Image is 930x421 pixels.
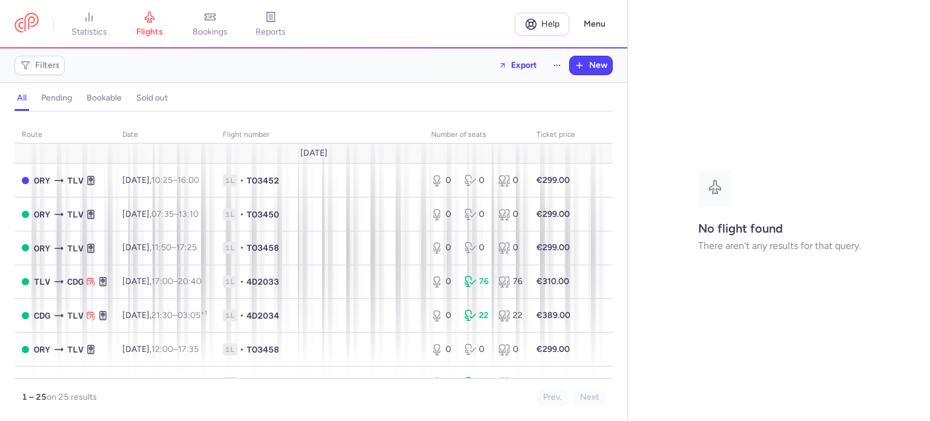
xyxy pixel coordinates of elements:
[698,240,861,251] p: There aren't any results for that query.
[464,242,488,254] div: 0
[200,309,207,317] sup: +1
[17,93,27,104] h4: all
[34,208,50,221] span: ORY
[67,174,84,187] span: TLV
[34,309,50,322] span: CDG
[431,242,455,254] div: 0
[47,392,97,402] span: on 25 results
[67,208,84,221] span: TLV
[431,208,455,220] div: 0
[67,343,84,356] span: TLV
[246,343,279,356] span: TO3458
[431,377,455,389] div: 8
[240,377,244,389] span: •
[464,310,488,322] div: 22
[151,276,202,287] span: –
[34,174,50,187] span: ORY
[246,310,279,322] span: 4D2034
[256,27,286,38] span: reports
[246,208,279,220] span: TO3450
[573,388,605,406] button: Next
[115,126,216,144] th: date
[136,93,168,104] h4: sold out
[240,276,244,288] span: •
[67,275,84,288] span: CDG
[151,377,198,388] span: –
[223,343,237,356] span: 1L
[431,276,455,288] div: 0
[122,242,197,253] span: [DATE],
[179,209,199,219] time: 13:10
[246,242,279,254] span: TO3458
[22,392,47,402] strong: 1 – 25
[431,343,455,356] div: 0
[511,61,537,70] span: Export
[151,310,173,320] time: 21:30
[498,377,522,389] div: 69
[536,310,570,320] strong: €389.00
[515,13,569,36] a: Help
[151,310,207,320] span: –
[41,93,72,104] h4: pending
[424,126,529,144] th: number of seats
[223,208,237,220] span: 1L
[15,126,115,144] th: route
[240,11,301,38] a: reports
[122,310,207,320] span: [DATE],
[576,13,613,36] button: Menu
[151,242,197,253] span: –
[119,11,180,38] a: flights
[246,377,279,389] span: 4D2015
[541,19,559,28] span: Help
[151,377,173,388] time: 17:30
[15,13,39,35] a: CitizenPlane red outlined logo
[177,377,198,388] time: 22:15
[180,11,240,38] a: bookings
[431,310,455,322] div: 0
[122,209,199,219] span: [DATE],
[536,344,570,354] strong: €299.00
[87,93,122,104] h4: bookable
[34,377,50,390] span: TLV
[223,242,237,254] span: 1L
[536,377,571,388] strong: €340.00
[178,276,202,287] time: 20:40
[589,61,607,70] span: New
[536,388,569,406] button: Prev.
[240,343,244,356] span: •
[34,275,50,288] span: TLV
[464,276,488,288] div: 76
[122,175,199,185] span: [DATE],
[34,242,50,255] span: ORY
[151,175,199,185] span: –
[498,276,522,288] div: 76
[223,377,237,389] span: 1L
[216,126,424,144] th: Flight number
[151,175,173,185] time: 10:25
[67,242,84,255] span: TLV
[136,27,163,38] span: flights
[529,126,582,144] th: Ticket price
[698,221,783,236] strong: No flight found
[151,209,199,219] span: –
[35,61,60,70] span: Filters
[498,242,522,254] div: 0
[176,242,197,253] time: 17:25
[122,344,199,354] span: [DATE],
[498,310,522,322] div: 22
[223,310,237,322] span: 1L
[151,242,171,253] time: 11:50
[498,343,522,356] div: 0
[464,377,488,389] div: 61
[151,276,173,287] time: 17:00
[122,276,202,287] span: [DATE],
[536,209,570,219] strong: €299.00
[151,209,174,219] time: 07:35
[34,343,50,356] span: ORY
[223,276,237,288] span: 1L
[240,174,244,187] span: •
[122,377,198,388] span: [DATE],
[464,208,488,220] div: 0
[464,174,488,187] div: 0
[223,174,237,187] span: 1L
